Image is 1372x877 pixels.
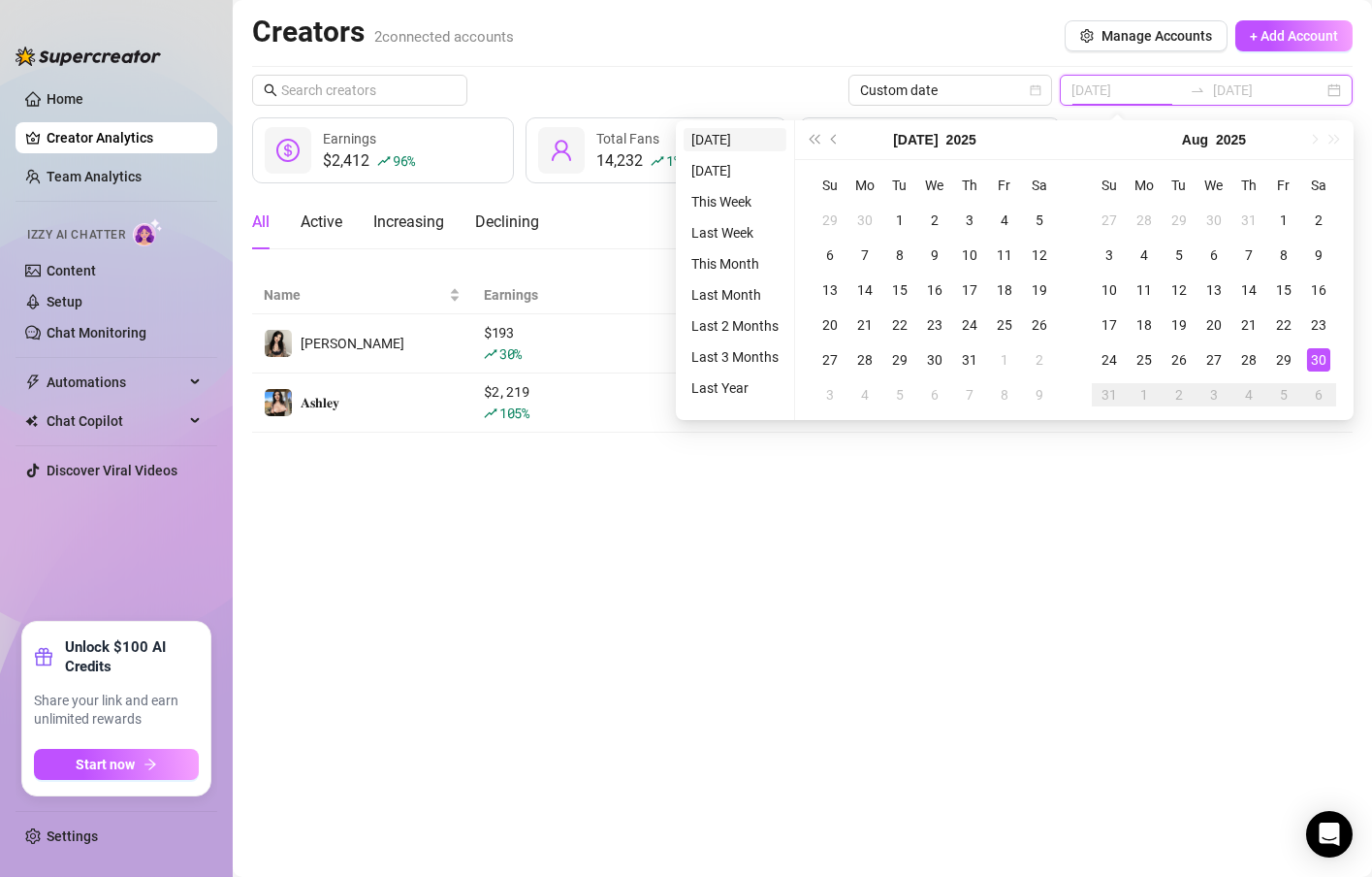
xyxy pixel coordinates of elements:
[1197,203,1231,238] td: 2025-07-30
[252,276,472,314] th: Name
[1306,811,1353,858] div: Open Intercom Messenger
[1197,273,1231,308] td: 2025-08-13
[34,647,53,666] span: gift
[1216,120,1246,159] button: Choose a year
[1301,342,1336,377] td: 2025-08-30
[853,209,877,232] div: 30
[818,313,842,337] div: 20
[301,395,339,410] span: 𝐀𝐬𝐡𝐥𝐞𝐲
[1022,377,1057,412] td: 2025-08-09
[1022,203,1057,238] td: 2025-07-05
[1022,238,1057,273] td: 2025-07-12
[1022,168,1057,203] th: Sa
[1190,82,1205,98] span: to
[993,313,1016,337] div: 25
[882,342,917,377] td: 2025-07-29
[373,211,444,234] div: Increasing
[1133,278,1156,302] div: 11
[952,342,987,377] td: 2025-07-31
[813,377,847,412] td: 2025-08-03
[1197,342,1231,377] td: 2025-08-27
[47,463,177,478] a: Discover Viral Videos
[1301,273,1336,308] td: 2025-08-16
[958,209,981,232] div: 3
[1190,82,1205,98] span: swap-right
[550,139,573,162] span: user
[987,238,1022,273] td: 2025-07-11
[1028,348,1051,372] div: 2
[684,221,786,244] li: Last Week
[1272,313,1295,337] div: 22
[917,168,952,203] th: We
[1092,377,1127,412] td: 2025-08-31
[1028,209,1051,232] div: 5
[888,348,911,372] div: 29
[958,244,981,267] div: 10
[1030,84,1041,96] span: calendar
[853,278,877,302] div: 14
[1098,383,1121,406] div: 31
[684,283,786,307] li: Last Month
[472,276,727,314] th: Earnings
[1231,203,1266,238] td: 2025-07-31
[1098,209,1121,232] div: 27
[1237,209,1260,232] div: 31
[1197,308,1231,342] td: 2025-08-20
[1092,273,1127,308] td: 2025-08-10
[47,91,83,107] a: Home
[923,348,946,372] div: 30
[1092,308,1127,342] td: 2025-08-17
[987,342,1022,377] td: 2025-08-01
[65,637,199,676] strong: Unlock $100 AI Credits
[1080,29,1094,43] span: setting
[1197,168,1231,203] th: We
[1237,244,1260,267] div: 7
[265,389,292,416] img: 𝐀𝐬𝐡𝐥𝐞𝐲
[252,211,270,234] div: All
[684,376,786,400] li: Last Year
[1092,342,1127,377] td: 2025-08-24
[1098,244,1121,267] div: 3
[1307,313,1330,337] div: 23
[1231,377,1266,412] td: 2025-09-04
[923,383,946,406] div: 6
[847,238,882,273] td: 2025-07-07
[882,238,917,273] td: 2025-07-08
[818,278,842,302] div: 13
[1133,244,1156,267] div: 4
[1162,273,1197,308] td: 2025-08-12
[1162,377,1197,412] td: 2025-09-02
[1167,209,1191,232] div: 29
[952,377,987,412] td: 2025-08-07
[47,325,146,341] a: Chat Monitoring
[952,273,987,308] td: 2025-07-17
[1197,377,1231,412] td: 2025-09-03
[813,342,847,377] td: 2025-07-27
[1272,209,1295,232] div: 1
[47,122,202,153] a: Creator Analytics
[917,238,952,273] td: 2025-07-09
[888,209,911,232] div: 1
[993,244,1016,267] div: 11
[1167,313,1191,337] div: 19
[917,342,952,377] td: 2025-07-30
[853,348,877,372] div: 28
[917,273,952,308] td: 2025-07-16
[1167,348,1191,372] div: 26
[813,238,847,273] td: 2025-07-06
[847,377,882,412] td: 2025-08-04
[1167,244,1191,267] div: 5
[666,151,681,170] span: 1 %
[393,151,415,170] span: 96 %
[813,203,847,238] td: 2025-06-29
[1127,377,1162,412] td: 2025-09-01
[958,348,981,372] div: 31
[958,313,981,337] div: 24
[1202,209,1226,232] div: 30
[853,244,877,267] div: 7
[77,757,136,772] span: Start now
[1301,203,1336,238] td: 2025-08-02
[958,278,981,302] div: 17
[1127,238,1162,273] td: 2025-08-04
[853,313,877,337] div: 21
